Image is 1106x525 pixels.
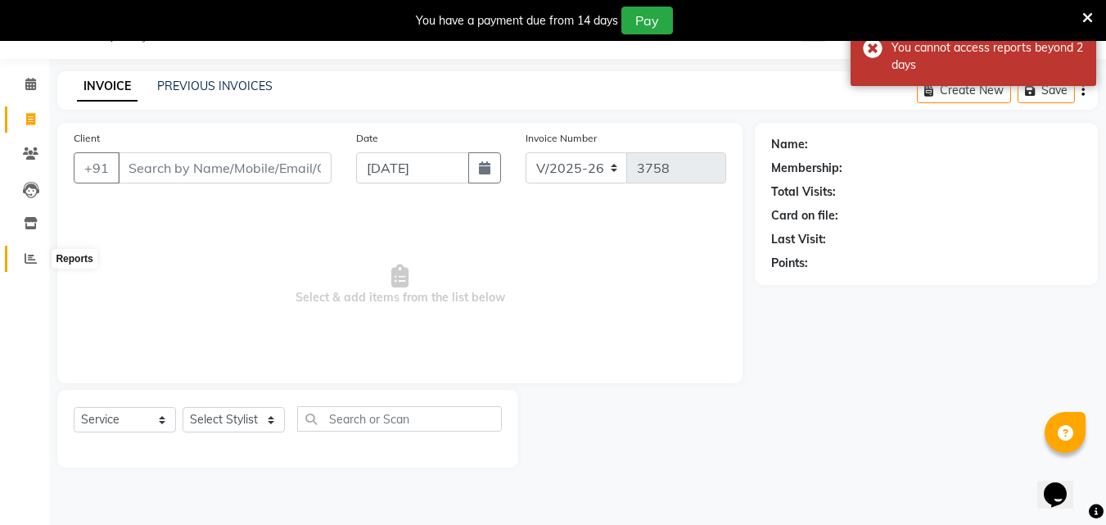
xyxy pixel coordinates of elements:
[52,249,97,269] div: Reports
[74,203,726,367] span: Select & add items from the list below
[771,231,826,248] div: Last Visit:
[771,255,808,272] div: Points:
[1037,459,1090,509] iframe: chat widget
[74,152,120,183] button: +91
[771,160,842,177] div: Membership:
[157,79,273,93] a: PREVIOUS INVOICES
[297,406,502,432] input: Search or Scan
[771,136,808,153] div: Name:
[77,72,138,102] a: INVOICE
[771,207,838,224] div: Card on file:
[917,78,1011,103] button: Create New
[118,152,332,183] input: Search by Name/Mobile/Email/Code
[1018,78,1075,103] button: Save
[771,183,836,201] div: Total Visits:
[621,7,673,34] button: Pay
[74,131,100,146] label: Client
[892,39,1084,74] div: You cannot access reports beyond 2 days
[416,12,618,29] div: You have a payment due from 14 days
[356,131,378,146] label: Date
[526,131,597,146] label: Invoice Number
